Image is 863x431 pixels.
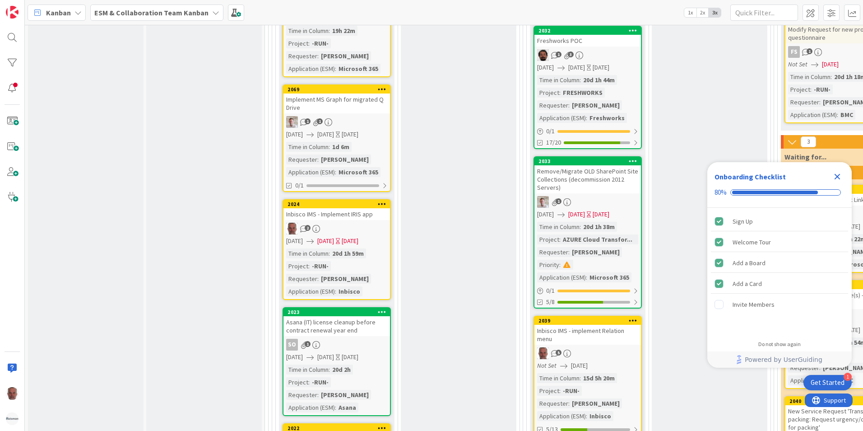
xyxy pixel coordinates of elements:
span: 1 [556,52,561,57]
div: Application (ESM) [788,375,837,385]
img: Visit kanbanzone.com [6,6,19,19]
div: Project [537,88,559,98]
div: Do not show again [758,341,801,348]
div: [DATE] [844,222,860,231]
div: Application (ESM) [286,403,335,412]
div: 20d 1h 59m [330,248,366,258]
div: 2033 [538,158,641,164]
span: : [308,377,310,387]
div: Time in Column [286,26,329,36]
div: Freshworks [587,113,627,123]
span: 3x [709,8,721,17]
span: : [819,97,821,107]
div: -RUN- [812,84,833,94]
div: Close Checklist [830,169,844,184]
div: [DATE] [593,63,609,72]
div: SO [286,339,298,351]
div: Project [788,84,810,94]
div: Application (ESM) [788,110,837,120]
span: 2 [305,225,311,231]
span: : [559,88,561,98]
span: 1 [807,48,812,54]
div: AC [534,49,641,61]
span: [DATE] [568,210,585,219]
span: : [580,75,581,85]
div: 2033Remove/Migrate OLD SharePoint Site Collections (decommission 2012 Servers) [534,157,641,193]
span: 1 [305,118,311,124]
div: Requester [788,97,819,107]
div: [PERSON_NAME] [319,155,371,164]
div: 80% [715,188,727,197]
div: -RUN- [310,261,331,271]
img: HB [6,387,19,400]
div: Time in Column [286,142,329,152]
div: Add a Card [733,278,762,289]
div: 2039 [534,317,641,325]
span: : [317,51,319,61]
div: Application (ESM) [537,411,586,421]
div: Onboarding Checklist [715,171,786,182]
div: Requester [537,247,568,257]
div: -RUN- [561,386,582,396]
div: Implement MS Graph for migrated Q Drive [283,94,390,113]
div: 2032Freshworks POC [534,27,641,47]
span: : [329,26,330,36]
div: [PERSON_NAME] [570,398,622,408]
div: Requester [286,51,317,61]
span: 1 [317,118,323,124]
div: Project [286,38,308,48]
div: Application (ESM) [286,64,335,74]
div: Project [286,377,308,387]
div: [PERSON_NAME] [319,51,371,61]
span: [DATE] [571,361,588,370]
div: AZURE Cloud Transfor... [561,234,635,244]
span: : [317,274,319,284]
div: Microsoft 365 [336,64,380,74]
span: : [580,222,581,232]
span: Support [19,1,41,12]
div: [PERSON_NAME] [319,390,371,400]
div: 2033 [534,157,641,165]
span: : [810,84,812,94]
input: Quick Filter... [730,5,798,21]
span: : [317,390,319,400]
span: 3 [801,136,816,147]
div: Invite Members [733,299,775,310]
div: Welcome Tour is complete. [711,232,848,252]
div: FRESHWORKS [561,88,605,98]
div: 1 [844,373,852,381]
div: Sign Up is complete. [711,211,848,231]
span: Powered by UserGuiding [745,354,822,365]
span: [DATE] [317,352,334,362]
div: 2024Inbisco IMS - Implement IRIS app [283,200,390,220]
div: Application (ESM) [537,113,586,123]
div: [DATE] [593,210,609,219]
div: Asana (IT) license cleanup before contract renewal year end [283,316,390,336]
div: Application (ESM) [286,167,335,177]
div: Welcome Tour [733,237,771,248]
div: -RUN- [310,38,331,48]
div: 1d 6m [330,142,352,152]
span: : [335,286,336,296]
div: 20d 1h 44m [581,75,617,85]
div: Requester [286,155,317,164]
div: 2069 [283,85,390,94]
span: Waiting for... [784,152,826,161]
b: ESM & Collaboration Team Kanban [94,8,209,17]
div: 2069 [288,86,390,93]
div: Checklist progress: 80% [715,188,844,197]
div: Time in Column [286,248,329,258]
div: Inbisco [336,286,362,296]
span: 0 / 1 [546,286,555,295]
div: 2039Inbisco IMS - implement Relation menu [534,317,641,345]
div: SO [283,339,390,351]
span: : [335,403,336,412]
span: : [568,247,570,257]
span: [DATE] [286,352,303,362]
span: : [317,155,319,164]
div: 2039 [538,318,641,324]
span: : [559,260,561,270]
div: 0/1 [534,285,641,296]
div: [PERSON_NAME] [319,274,371,284]
img: avatar [6,412,19,425]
